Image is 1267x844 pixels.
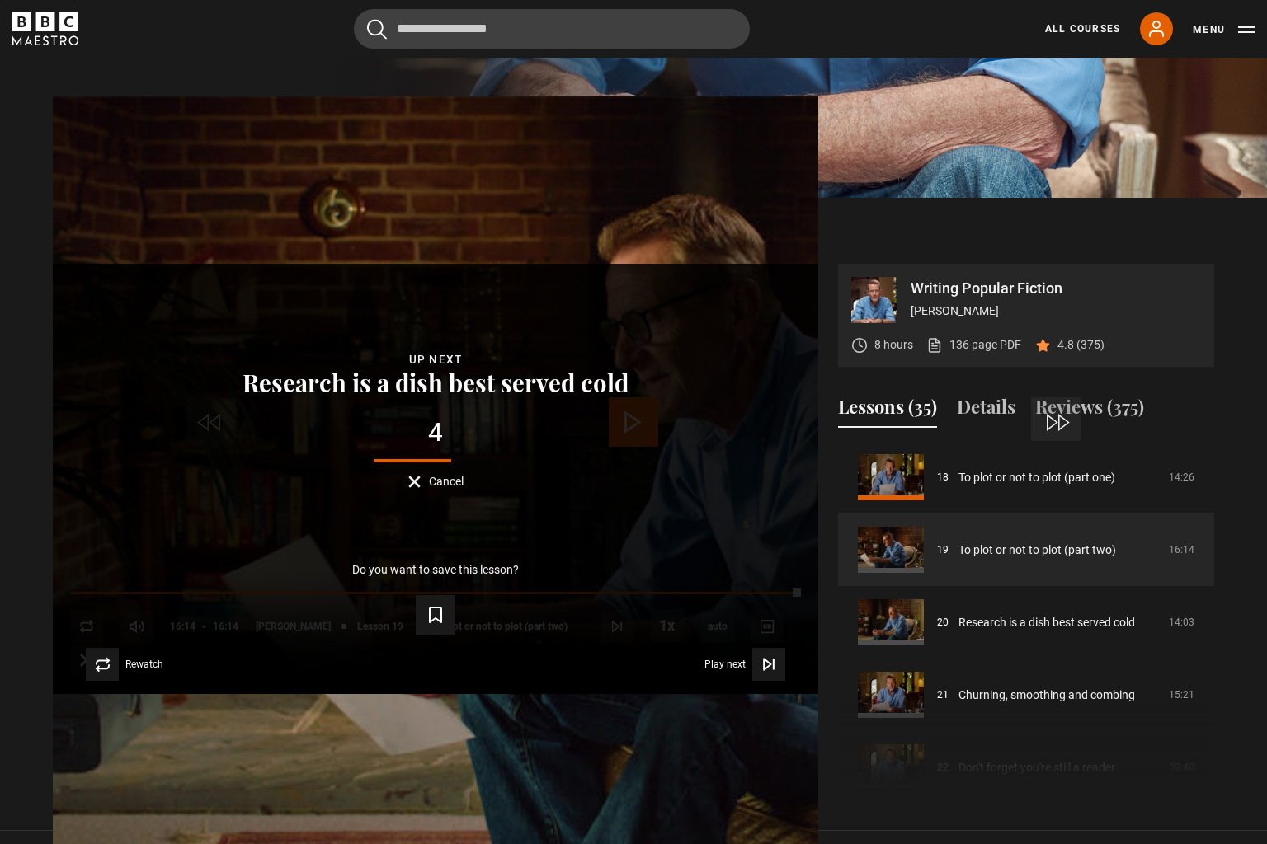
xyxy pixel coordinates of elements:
button: Rewatch [86,648,163,681]
button: Play next [704,648,785,681]
video-js: Video Player [53,264,818,694]
p: [PERSON_NAME] [911,302,1201,320]
svg: BBC Maestro [12,12,78,45]
p: Writing Popular Fiction [911,281,1201,296]
a: All Courses [1045,21,1120,36]
button: Submit the search query [367,19,387,40]
button: Toggle navigation [1193,21,1255,38]
button: Research is a dish best served cold [238,369,633,395]
a: Churning, smoothing and combing [958,687,1135,704]
button: Lessons (35) [838,393,937,428]
span: Rewatch [125,659,163,669]
p: 4.8 (375) [1057,336,1105,354]
input: Search [354,9,750,49]
a: To plot or not to plot (part one) [958,469,1115,486]
span: Play next [704,659,746,669]
a: 136 page PDF [926,336,1021,354]
button: Reviews (375) [1035,393,1144,428]
p: Do you want to save this lesson? [352,564,519,575]
div: 4 [79,420,792,446]
div: Up next [79,350,792,369]
button: Cancel [408,476,464,488]
a: To plot or not to plot (part two) [958,542,1116,559]
button: Details [957,393,1015,428]
p: 8 hours [874,336,913,354]
a: Research is a dish best served cold [958,614,1135,631]
span: Cancel [429,476,464,487]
